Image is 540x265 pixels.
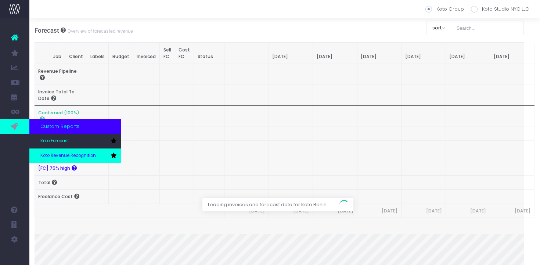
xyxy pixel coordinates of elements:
[471,6,529,13] label: Koto Studio NYC LLC
[40,123,79,130] span: Custom Reports
[202,198,339,211] span: Loading invoices and forecast data for Koto Berlin......
[35,27,59,34] span: Forecast
[425,6,464,13] label: Koto Group
[66,27,133,34] small: Overview of forecasted revenue
[9,250,20,261] img: images/default_profile_image.png
[40,153,96,159] span: Koto Revenue Recognition
[29,134,121,148] a: Koto Forecast
[29,148,121,163] a: Koto Revenue Recognition
[426,21,451,35] button: sort
[40,138,69,144] span: Koto Forecast
[451,21,524,35] input: Search...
